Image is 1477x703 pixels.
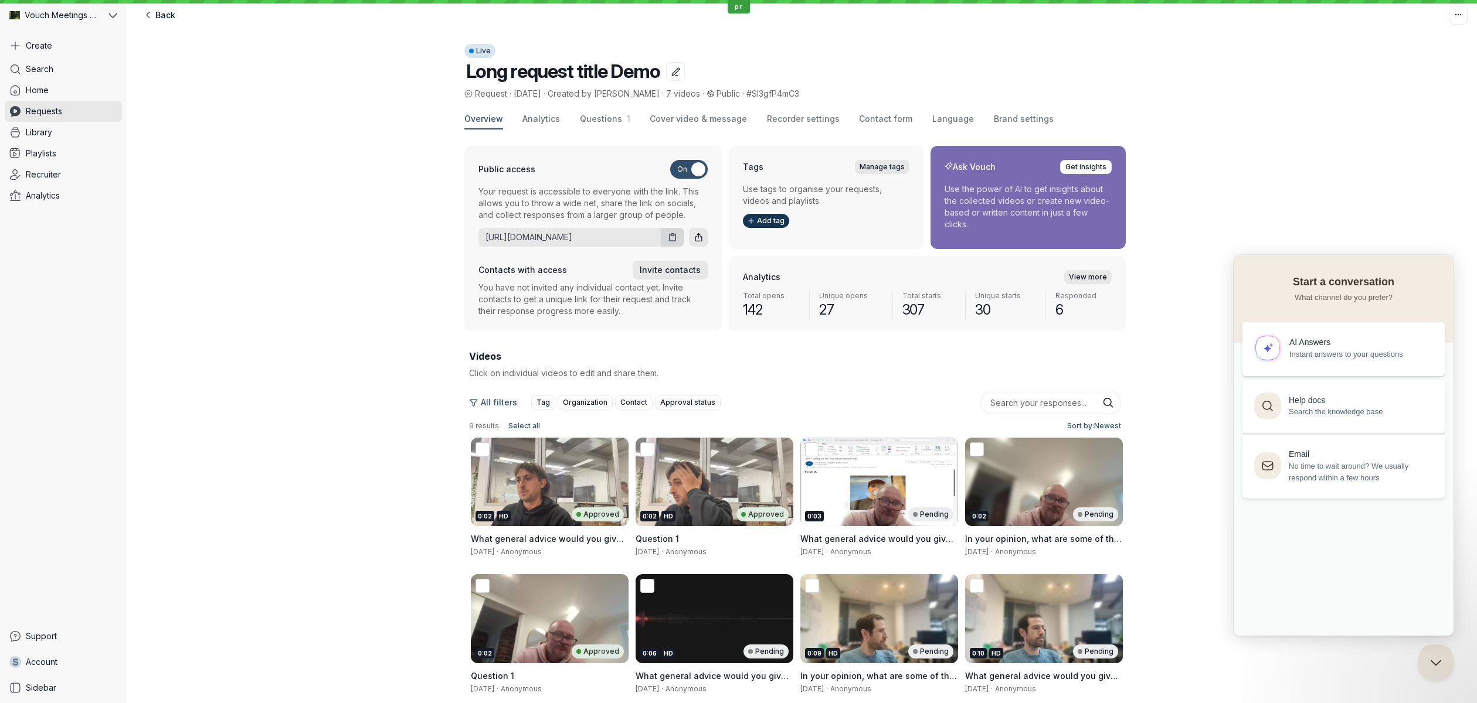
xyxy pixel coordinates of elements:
[800,534,953,555] span: ‍What general advice would you give to new hires?
[622,114,630,124] span: 1
[743,291,800,301] span: Total opens
[1060,160,1112,174] button: Get insights
[12,656,19,668] span: S
[494,684,501,694] span: ·
[640,648,659,658] div: 0:06
[1055,291,1112,301] span: Responded
[471,671,514,681] span: Question 1
[908,507,953,521] div: Pending
[659,684,666,694] span: ·
[1102,397,1114,409] button: Search
[989,684,995,694] span: ·
[989,547,995,557] span: ·
[740,88,746,100] span: ·
[5,185,122,206] a: Analytics
[5,143,122,164] a: Playlists
[26,169,61,180] span: Recruiter
[660,88,666,100] span: ·
[26,105,62,117] span: Requests
[975,291,1036,301] span: Unique starts
[26,40,52,52] span: Create
[501,547,542,556] span: Anonymous
[633,261,708,279] button: Invite contacts
[537,397,550,408] span: Tag
[478,282,708,317] p: You have not invited any individual contact yet. Invite contacts to get a unique link for their r...
[661,228,685,247] button: Copy URL
[636,547,659,556] span: [DATE]
[26,190,60,202] span: Analytics
[494,547,501,557] span: ·
[563,397,607,408] span: Organization
[767,113,840,125] span: Recorder settings
[902,301,956,319] span: 307
[5,651,122,673] a: SAccount
[469,393,525,412] button: All filters
[1055,301,1112,319] span: 6
[26,127,52,138] span: Library
[478,163,535,175] h3: Public access
[478,231,656,243] a: [URL][DOMAIN_NAME]
[660,397,715,408] span: Approval status
[975,301,1036,319] span: 30
[666,684,707,693] span: Anonymous
[717,88,740,98] span: Public
[859,113,912,125] span: Contact form
[476,648,494,658] div: 0:02
[1062,419,1121,433] button: Sort by:Newest
[466,60,660,83] span: Long request title Demo
[819,291,883,301] span: Unique opens
[5,122,122,143] a: Library
[5,626,122,647] a: Support
[970,511,989,521] div: 0:02
[501,684,542,693] span: Anonymous
[650,113,747,125] span: Cover video & message
[965,671,1118,692] span: ‍What general advice would you give to new hires?
[855,160,909,174] a: Manage tags
[965,533,1123,545] h3: In your opinion, what are some of the key benefits of fostering a diverse and inclusive work envi...
[970,648,987,658] div: 0:10
[659,547,666,557] span: ·
[471,684,494,693] span: [DATE]
[469,350,1121,363] h2: Videos
[507,88,514,100] span: ·
[965,547,989,556] span: [DATE]
[902,291,956,301] span: Total starts
[860,161,905,173] span: Manage tags
[743,301,800,319] span: 142
[826,648,840,658] div: HD
[615,395,653,409] button: Contact
[548,88,660,98] span: Created by [PERSON_NAME]
[26,63,53,75] span: Search
[469,421,499,431] span: 9 results
[640,264,701,276] span: Invite contacts
[636,534,679,544] span: Question 1
[689,228,708,247] button: Share
[994,113,1054,125] span: Brand settings
[666,62,685,81] button: Edit title
[5,59,122,80] a: Search
[965,670,1123,682] h3: ‍What general advice would you give to new hires?
[743,183,909,207] p: Use tags to organise your requests, videos and playlists.
[464,88,508,100] span: Request
[25,9,100,21] span: Vouch Meetings Demo
[1064,270,1112,284] a: View more
[743,214,789,228] button: Add tag
[497,511,511,521] div: HD
[541,88,548,100] span: ·
[531,395,555,409] button: Tag
[945,183,1111,230] p: Use the power of AI to get insights about the collected videos or create new video-based or writt...
[830,684,871,693] span: Anonymous
[655,395,721,409] button: Approval status
[1418,644,1454,680] iframe: Help Scout Beacon - Close
[805,648,824,658] div: 0:09
[1073,507,1118,521] div: Pending
[661,511,675,521] div: HD
[572,507,624,521] div: Approved
[514,88,541,98] span: [DATE]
